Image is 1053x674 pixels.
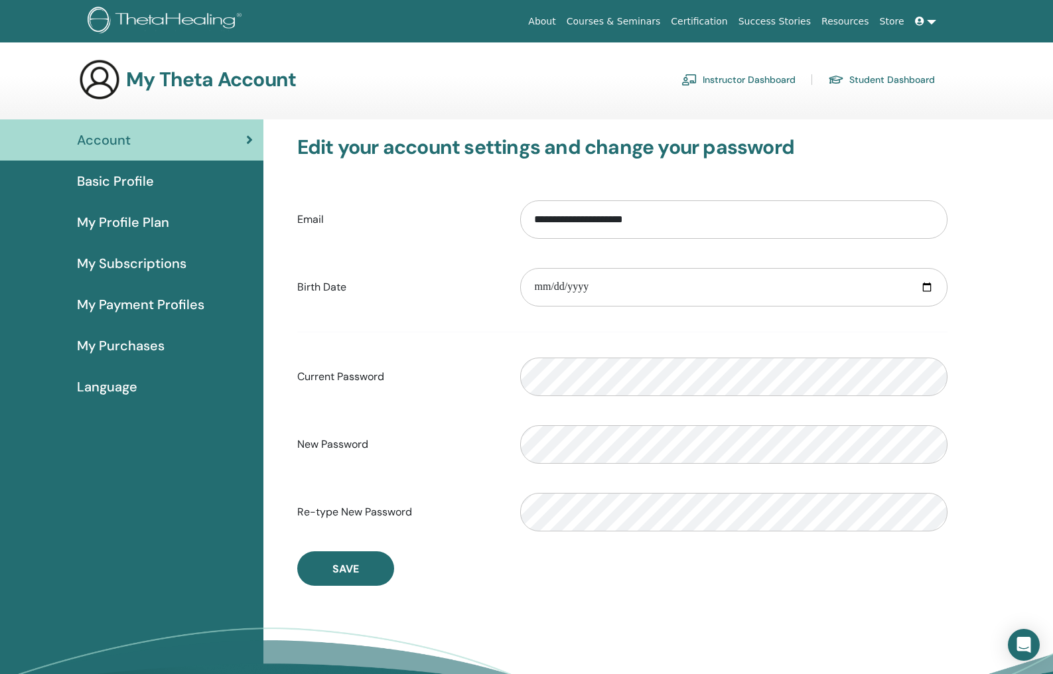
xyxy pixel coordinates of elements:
img: chalkboard-teacher.svg [681,74,697,86]
div: Open Intercom Messenger [1008,629,1040,661]
span: Language [77,377,137,397]
img: graduation-cap.svg [828,74,844,86]
span: My Payment Profiles [77,295,204,314]
h3: My Theta Account [126,68,296,92]
a: About [523,9,561,34]
img: generic-user-icon.jpg [78,58,121,101]
span: Basic Profile [77,171,154,191]
span: My Subscriptions [77,253,186,273]
a: Store [875,9,910,34]
span: My Purchases [77,336,165,356]
span: Save [332,562,359,576]
span: My Profile Plan [77,212,169,232]
label: Email [287,207,511,232]
span: Account [77,130,131,150]
label: New Password [287,432,511,457]
label: Re-type New Password [287,500,511,525]
label: Current Password [287,364,511,389]
a: Courses & Seminars [561,9,666,34]
a: Resources [816,9,875,34]
label: Birth Date [287,275,511,300]
a: Success Stories [733,9,816,34]
a: Instructor Dashboard [681,69,796,90]
button: Save [297,551,394,586]
img: logo.png [88,7,246,36]
h3: Edit your account settings and change your password [297,135,948,159]
a: Student Dashboard [828,69,935,90]
a: Certification [666,9,733,34]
